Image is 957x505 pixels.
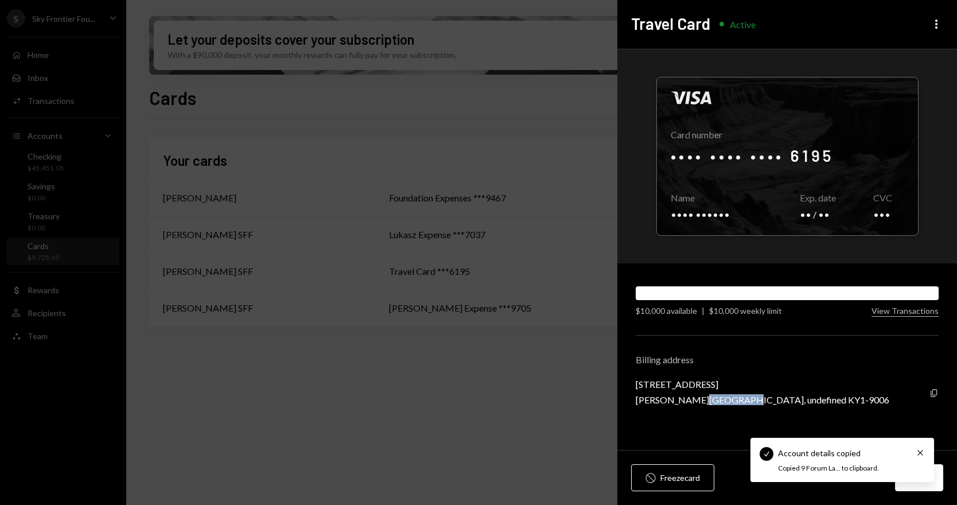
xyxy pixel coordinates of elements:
div: [PERSON_NAME][GEOGRAPHIC_DATA], undefined KY1-9006 [636,394,889,405]
button: Freezecard [631,464,714,491]
div: [STREET_ADDRESS] [636,379,889,390]
div: Click to reveal [656,77,919,236]
div: $10,000 weekly limit [709,305,782,317]
div: Billing address [636,354,939,365]
div: Freeze card [660,472,700,484]
div: $10,000 available [636,305,697,317]
div: Account details copied [778,447,861,459]
div: Copied 9 Forum La... to clipboard. [778,464,900,473]
div: Active [730,19,756,30]
div: | [702,305,705,317]
h2: Travel Card [631,13,710,35]
button: View Transactions [872,306,939,317]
